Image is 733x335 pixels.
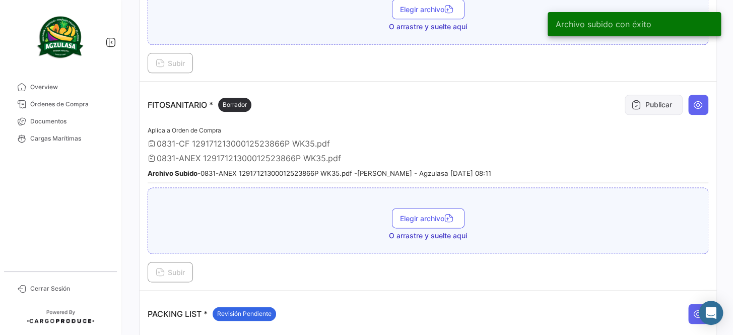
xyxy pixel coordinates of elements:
button: Subir [148,53,193,73]
a: Cargas Marítimas [8,130,113,147]
span: Revisión Pendiente [217,309,272,318]
button: Subir [148,262,193,282]
span: O arrastre y suelte aquí [389,22,467,32]
span: Órdenes de Compra [30,100,109,109]
span: Elegir archivo [400,214,456,223]
span: Archivo subido con éxito [556,19,651,29]
button: Elegir archivo [392,208,464,228]
span: Cerrar Sesión [30,284,109,293]
b: Archivo Subido [148,169,197,177]
span: Documentos [30,117,109,126]
p: PACKING LIST * [148,307,276,321]
button: Publicar [625,95,683,115]
span: 0831-CF 12917121300012523866P WK35.pdf [157,139,330,149]
a: Órdenes de Compra [8,96,113,113]
span: Subir [156,59,185,68]
span: Elegir archivo [400,5,456,14]
span: 0831-ANEX 12917121300012523866P WK35.pdf [157,153,341,163]
a: Overview [8,79,113,96]
span: Cargas Marítimas [30,134,109,143]
small: - 0831-ANEX 12917121300012523866P WK35.pdf - [PERSON_NAME] - Agzulasa [DATE] 08:11 [148,169,491,177]
span: Borrador [223,100,247,109]
div: Abrir Intercom Messenger [699,301,723,325]
span: Overview [30,83,109,92]
span: Subir [156,268,185,277]
span: O arrastre y suelte aquí [389,231,467,241]
p: FITOSANITARIO * [148,98,251,112]
a: Documentos [8,113,113,130]
span: Aplica a Orden de Compra [148,126,221,134]
img: agzulasa-logo.png [35,12,86,62]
